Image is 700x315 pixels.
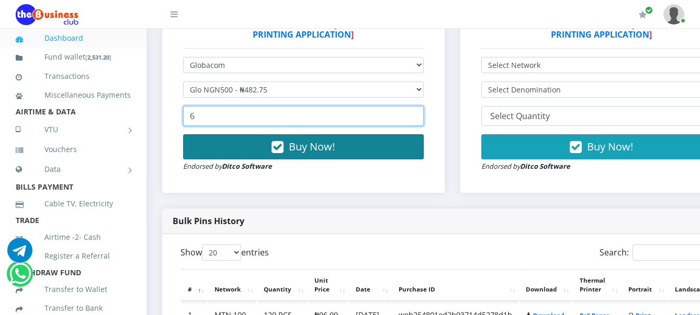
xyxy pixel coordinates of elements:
a: Register a Referral [16,244,131,268]
th: Download: activate to sort column ascending [520,269,572,301]
th: #: activate to sort column descending [182,269,207,301]
a: RECHARGE CARDS PRINTING APPLICATION [253,19,411,40]
strong: DO NOT BUY IF YOU DON'T HAVE [ ] [196,19,411,40]
a: Miscellaneous Payments [16,83,131,107]
a: Transactions [16,64,131,88]
label: Show entries [180,244,269,261]
strong: Ditco Software [520,161,570,171]
th: Unit Price: activate to sort column ascending [308,269,348,301]
th: Portrait: activate to sort column ascending [622,269,668,301]
a: Data [16,156,131,182]
a: Fund wallet[2,531.20] [16,45,131,69]
th: Purchase ID: activate to sort column ascending [392,269,518,301]
a: Chat for support [9,269,31,286]
span: Renew/Upgrade Subscription [645,6,653,14]
a: Vouchers [16,137,131,161]
a: Chat for support [7,246,32,263]
small: Endorsed by [481,161,570,171]
th: Network: activate to sort column ascending [208,269,256,301]
i: Renew/Upgrade Subscription [639,10,647,19]
small: [ ] [85,53,111,61]
a: Dashboard [16,26,131,50]
a: Cable TV, Electricity [16,192,131,216]
a: VTU [16,116,131,143]
th: Thermal Printer: activate to sort column ascending [573,269,621,301]
th: Quantity: activate to sort column ascending [257,269,307,301]
th: Date: activate to sort column ascending [349,269,391,301]
strong: Bulk Pins History [173,215,244,227]
strong: Ditco Software [222,161,272,171]
input: Enter Quantity [183,106,424,126]
img: Logo [16,4,78,25]
a: Airtime -2- Cash [16,225,131,249]
b: 2,531.20 [87,53,109,61]
small: Endorsed by [183,161,272,171]
a: Transfer to Wallet [16,277,131,301]
select: Showentries [202,244,241,261]
span: Buy Now! [587,139,633,154]
img: User [663,4,684,25]
button: Buy Now! [183,134,424,159]
span: Buy Now! [289,139,335,154]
